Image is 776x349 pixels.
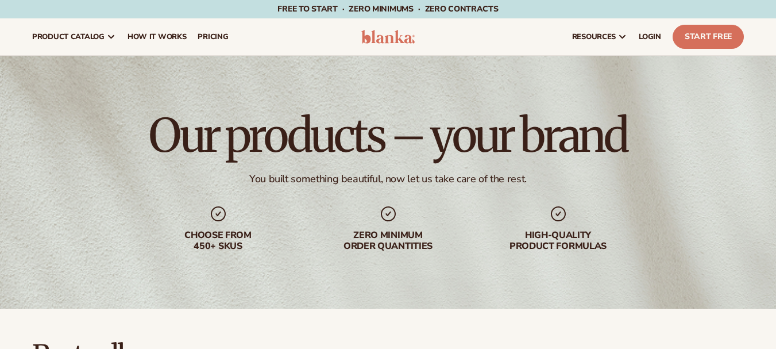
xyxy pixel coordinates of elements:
[566,18,633,55] a: resources
[673,25,744,49] a: Start Free
[639,32,661,41] span: LOGIN
[361,30,415,44] img: logo
[485,230,632,252] div: High-quality product formulas
[277,3,498,14] span: Free to start · ZERO minimums · ZERO contracts
[633,18,667,55] a: LOGIN
[26,18,122,55] a: product catalog
[145,230,292,252] div: Choose from 450+ Skus
[32,32,105,41] span: product catalog
[122,18,192,55] a: How It Works
[128,32,187,41] span: How It Works
[198,32,228,41] span: pricing
[572,32,616,41] span: resources
[315,230,462,252] div: Zero minimum order quantities
[149,113,627,159] h1: Our products – your brand
[249,172,527,186] div: You built something beautiful, now let us take care of the rest.
[192,18,234,55] a: pricing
